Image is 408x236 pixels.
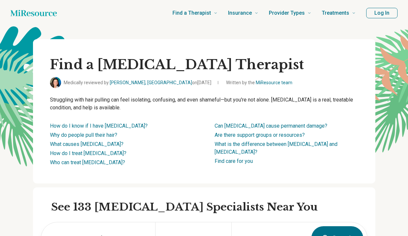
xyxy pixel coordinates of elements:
[228,8,252,18] span: Insurance
[50,141,123,147] a: What causes [MEDICAL_DATA]?
[256,80,292,85] a: MiResource team
[110,80,192,85] a: [PERSON_NAME], [GEOGRAPHIC_DATA]
[366,8,398,18] button: Log In
[50,159,125,165] a: Who can treat [MEDICAL_DATA]?
[50,56,358,73] h1: Find a [MEDICAL_DATA] Therapist
[50,132,117,138] a: Why do people pull their hair?
[215,123,327,129] a: Can [MEDICAL_DATA] cause permanent damage?
[64,79,211,86] span: Medically reviewed by
[269,8,305,18] span: Provider Types
[215,141,337,155] a: What is the difference between [MEDICAL_DATA] and [MEDICAL_DATA]?
[215,158,253,164] a: Find care for you
[51,200,367,214] h2: See 133 [MEDICAL_DATA] Specialists Near You
[215,132,305,138] a: Are there support groups or resources?
[192,80,211,85] span: on [DATE]
[50,150,126,156] a: How do I treat [MEDICAL_DATA]?
[10,7,57,20] a: Home page
[322,8,349,18] span: Treatments
[50,96,358,112] p: Struggling with hair pulling can feel isolating, confusing, and even shameful—but you're not alon...
[172,8,211,18] span: Find a Therapist
[50,123,148,129] a: How do I know if I have [MEDICAL_DATA]?
[226,79,292,86] span: Written by the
